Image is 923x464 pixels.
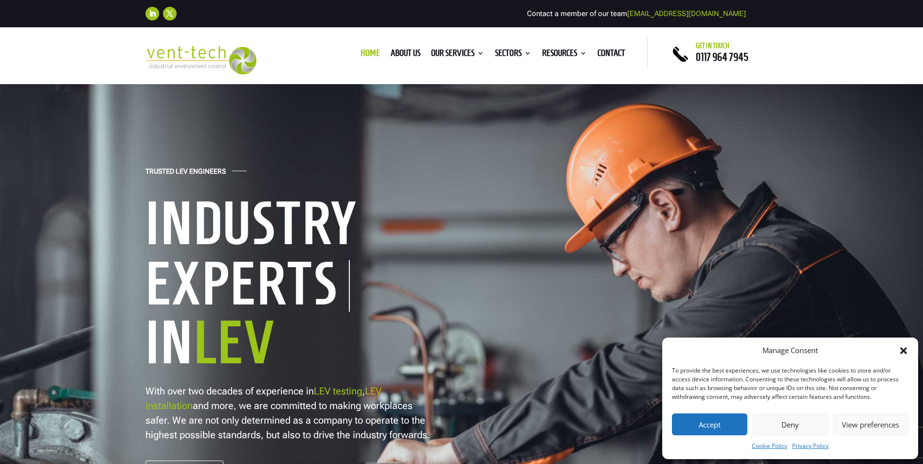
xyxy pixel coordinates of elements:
[391,50,420,60] a: About us
[899,346,908,356] div: Close dialog
[527,9,746,18] span: Contact a member of our team
[542,50,587,60] a: Resources
[314,385,362,397] a: LEV testing
[696,51,748,63] a: 0117 964 7945
[163,7,177,20] a: Follow on X
[833,413,908,435] button: View preferences
[597,50,625,60] a: Contact
[431,50,484,60] a: Our Services
[752,440,787,452] a: Cookie Policy
[194,310,276,374] span: LEV
[495,50,531,60] a: Sectors
[672,366,907,401] div: To provide the best experiences, we use technologies like cookies to store and/or access device i...
[696,42,729,50] span: Get in touch
[145,312,447,378] h1: In
[627,9,746,18] a: [EMAIL_ADDRESS][DOMAIN_NAME]
[792,440,829,452] a: Privacy Policy
[145,193,447,259] h1: Industry
[762,345,818,357] div: Manage Consent
[145,384,433,442] p: With over two decades of experience in , and more, we are committed to making workplaces safer. W...
[145,46,257,74] img: 2023-09-27T08_35_16.549ZVENT-TECH---Clear-background
[145,167,226,180] h4: Trusted LEV Engineers
[145,7,159,20] a: Follow on LinkedIn
[145,260,350,312] h1: Experts
[361,50,380,60] a: Home
[672,413,747,435] button: Accept
[752,413,828,435] button: Deny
